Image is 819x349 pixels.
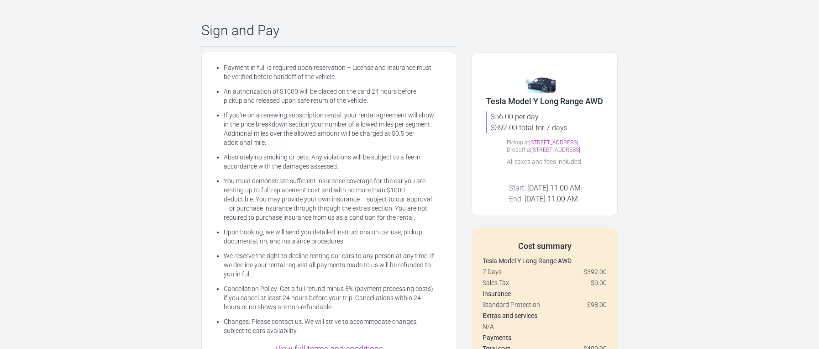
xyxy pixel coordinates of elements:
strong: Insurance [483,290,511,297]
span: $98.00 [587,300,607,309]
div: N/A [483,322,607,331]
div: Tesla Model Y Long Range AWD [486,95,603,108]
div: Cost summary [483,240,607,253]
a: [STREET_ADDRESS] [531,147,580,153]
li: You must demonstrate sufficient insurance coverage for the car you are renting up to full replace... [224,176,435,222]
span: $0.00 [591,278,607,287]
div: 7 Days [483,267,607,276]
div: $56.00 per day [491,111,603,122]
li: Cancellation Policy: Get a full refund minus 5% (payment processing costs) if you cancel at least... [224,284,435,312]
span: End: [509,195,523,203]
li: Payment in full is required upon reservation – License and Insurance must be verified before hand... [224,63,435,81]
span: Dropoff at [507,147,531,153]
strong: Extras and services [483,312,537,319]
li: Upon booking, we will send you detailed instructions on car use, pickup, documentation, and insur... [224,227,435,246]
li: We reserve the right to decline renting our cars to any person at any time. If we decline your re... [224,251,435,279]
img: 141.jpg [526,64,556,93]
div: Standard Protection [483,300,607,309]
li: Absolutely no smoking or pets. Any violations will be subject to a fee in accordance with the dam... [224,153,435,171]
li: If you're on a renewing subscription rental, your rental agreement will show in the price breakdo... [224,111,435,147]
span: Start: [509,184,525,192]
a: [STREET_ADDRESS] [529,139,578,146]
div: $392.00 total for 7 days [491,122,603,133]
span: $392.00 [583,267,607,276]
li: Changes: Please contact us. We will strive to accommodate changes, subject to cars availability. [224,317,435,335]
span: [DATE] 11:00 AM [527,184,581,192]
strong: Payments [483,334,511,341]
div: Sales Tax [483,278,607,287]
span: Pickup at [507,139,529,146]
div: All taxes and fees included. [507,157,583,166]
div: Sign and Pay [201,22,457,39]
span: [DATE] 11:00 AM [525,195,578,203]
strong: Tesla Model Y Long Range AWD [483,257,572,264]
li: An authorization of $1000 will be placed on the card 24 hours before pickup and released upon saf... [224,87,435,105]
